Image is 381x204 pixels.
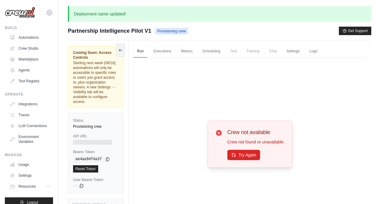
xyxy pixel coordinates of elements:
a: Integrations [7,99,53,109]
a: Traces [7,110,53,120]
img: Logo [5,7,35,18]
a: Crew Studio [7,44,53,53]
label: Status [73,118,118,123]
span: Starting next week (08/18), automations will only be accessible to specific roles or users you gr... [73,61,116,104]
a: Environment Variables [7,132,53,146]
a: Run [133,45,147,58]
label: API URL [73,134,118,139]
button: Try Again [227,150,260,160]
span: Partnership Intelligence Pilot V1 [68,27,151,35]
a: LLM Connections [7,121,53,131]
a: Tool Registry [7,76,53,86]
label: User Bearer Token [73,177,118,182]
span: Test [226,45,240,57]
a: Logs [306,45,321,58]
a: Automations [7,33,53,42]
div: Operate [5,92,53,97]
h3: Crew not available [227,128,285,137]
code: ae4ae94f4a37 [73,156,104,163]
a: Usage [7,160,53,169]
label: Bearer Token [73,150,118,154]
button: Get Support [339,27,371,35]
span: Coming Soon: Access Controls [73,50,118,60]
div: Provisioning crew [73,124,118,129]
a: Marketplace [7,54,53,64]
a: Reset Token [73,165,98,173]
span: Training is not available until the deployment is complete [243,45,263,57]
a: Settings [7,171,53,180]
span: Chat is not available until the deployment is complete [266,45,280,57]
div: Manage [5,153,53,157]
div: Build [5,25,53,30]
a: Metrics [177,45,196,58]
button: Resources [7,182,53,191]
a: Settings [283,45,303,58]
a: Scheduling [199,45,224,58]
a: Executions [150,45,175,58]
span: Provisioning crew [155,28,188,35]
span: Resources [18,184,36,189]
a: Agents [7,65,53,75]
p: Deployment name updated! [68,6,371,22]
p: Crew not found or unavailable. [227,139,285,145]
